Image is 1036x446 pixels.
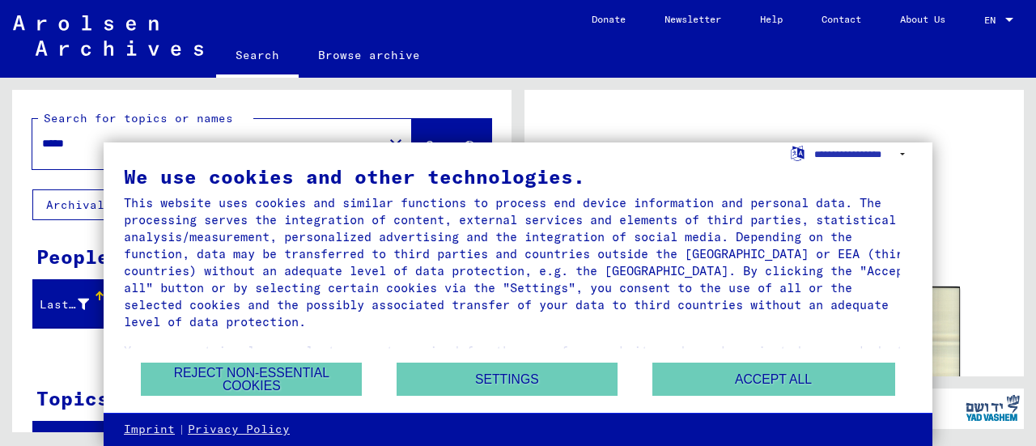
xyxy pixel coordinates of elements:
[13,15,203,56] img: Arolsen_neg.svg
[141,363,362,396] button: Reject non-essential cookies
[40,291,109,317] div: Last Name
[216,36,299,78] a: Search
[984,15,1002,26] span: EN
[188,422,290,438] a: Privacy Policy
[397,363,618,396] button: Settings
[40,296,89,313] div: Last Name
[386,135,405,155] mat-icon: close
[36,384,109,413] div: Topics
[299,36,439,74] a: Browse archive
[33,282,106,327] mat-header-cell: Last Name
[412,119,491,169] button: Search
[40,429,132,446] div: Signature
[32,189,204,220] button: Archival tree units
[962,388,1023,428] img: yv_logo.png
[380,128,412,160] button: Clear
[124,194,912,330] div: This website uses cookies and similar functions to process end device information and personal da...
[124,422,175,438] a: Imprint
[36,242,109,271] div: People
[44,111,233,125] mat-label: Search for topics or names
[124,167,912,186] div: We use cookies and other technologies.
[426,137,474,153] span: Search
[652,363,895,396] button: Accept all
